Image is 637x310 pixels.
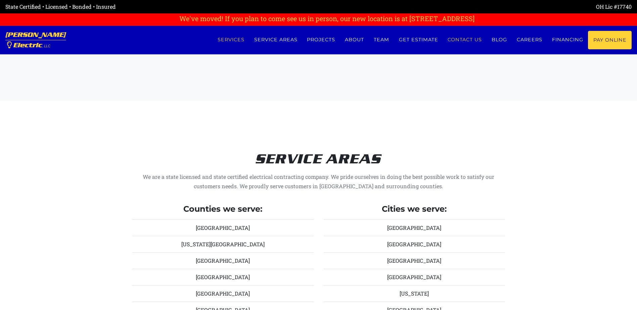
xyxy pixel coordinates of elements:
a: Financing [547,31,588,49]
p: We are a state licensed and state certified electrical contracting company. We pride ourselves in... [132,172,505,191]
li: [GEOGRAPHIC_DATA] [132,219,314,236]
span: , LLC [42,44,50,48]
a: Service Areas [249,31,302,49]
a: Careers [512,31,547,49]
div: OH Lic #17740 [319,3,632,11]
li: [GEOGRAPHIC_DATA] [324,269,505,286]
h2: Service Areas [132,151,505,167]
a: Get estimate [394,31,443,49]
a: Services [213,31,249,49]
a: Blog [487,31,512,49]
a: Pay Online [588,31,632,49]
h4: Counties we serve: [132,204,314,214]
li: [GEOGRAPHIC_DATA] [132,285,314,302]
a: Contact us [443,31,487,49]
li: [GEOGRAPHIC_DATA] [132,269,314,286]
a: [PERSON_NAME] Electric, LLC [5,26,66,54]
h4: Cities we serve: [324,204,505,214]
a: Team [369,31,394,49]
li: [US_STATE] [324,285,505,302]
a: Projects [302,31,340,49]
li: [US_STATE][GEOGRAPHIC_DATA] [132,236,314,253]
a: About [340,31,369,49]
div: State Certified • Licensed • Bonded • Insured [5,3,319,11]
li: [GEOGRAPHIC_DATA] [132,252,314,269]
li: [GEOGRAPHIC_DATA] [324,252,505,269]
li: [GEOGRAPHIC_DATA] [324,219,505,236]
li: [GEOGRAPHIC_DATA] [324,236,505,253]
